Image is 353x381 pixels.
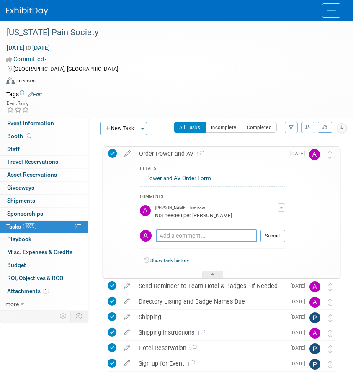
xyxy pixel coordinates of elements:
[0,246,88,259] a: Misc. Expenses & Credits
[5,301,19,307] span: more
[43,288,49,294] span: 1
[7,171,57,178] span: Asset Reservations
[6,7,48,15] img: ExhibitDay
[328,283,332,291] i: Move task
[71,311,88,322] td: Toggle Event Tabs
[291,345,309,351] span: [DATE]
[120,329,134,336] a: edit
[155,211,278,219] div: Not needed per [PERSON_NAME]
[291,360,309,366] span: [DATE]
[7,275,63,281] span: ROI, Objectives & ROO
[184,361,195,367] span: 1
[25,133,33,139] span: Booth not reserved yet
[309,149,320,160] img: Allison Walsh
[56,311,71,322] td: Personalize Event Tab Strip
[134,294,286,309] div: Directory Listing and Badge Names Due
[134,310,286,324] div: Shipping
[150,257,189,263] a: Show task history
[16,78,36,84] div: In-Person
[120,298,134,305] a: edit
[328,151,332,159] i: Move task
[328,330,332,337] i: Move task
[7,288,49,294] span: Attachments
[134,356,286,371] div: Sign up for Event
[309,328,320,339] img: Allison Walsh
[120,282,134,290] a: edit
[206,122,242,133] button: Incomplete
[0,117,88,130] a: Event Information
[146,175,211,181] a: Power and AV Order Form
[6,223,36,230] span: Tasks
[7,101,29,106] div: Event Rating
[134,279,286,293] div: Send Reminder to Team Hotel & Badges - If Needed
[120,360,134,367] a: edit
[7,210,43,217] span: Sponsorships
[242,122,277,133] button: Completed
[0,233,88,246] a: Playbook
[291,283,309,289] span: [DATE]
[140,205,151,216] img: Allison Walsh
[134,341,286,355] div: Hotel Reservation
[309,312,320,323] img: Phil S
[7,120,54,126] span: Event Information
[120,344,134,352] a: edit
[186,346,197,351] span: 2
[7,236,31,242] span: Playbook
[7,249,72,255] span: Misc. Expenses & Credits
[309,343,320,354] img: Philip D'Adderio
[6,55,51,63] button: Committed
[135,147,285,161] div: Order Power and AV
[291,330,309,335] span: [DATE]
[0,182,88,194] a: Giveaways
[134,325,286,340] div: Shipping Instructions
[6,77,15,84] img: Format-Inperson.png
[7,133,33,139] span: Booth
[140,230,152,242] img: Allison Walsh
[309,297,320,308] img: Allison Walsh
[193,152,204,157] span: 1
[0,272,88,285] a: ROI, Objectives & ROO
[120,150,135,157] a: edit
[328,314,332,322] i: Move task
[0,156,88,168] a: Travel Reservations
[7,146,20,152] span: Staff
[140,193,285,202] div: COMMENTS
[260,230,285,242] button: Submit
[28,92,42,98] a: Edit
[7,158,58,165] span: Travel Reservations
[0,143,88,156] a: Staff
[291,314,309,320] span: [DATE]
[6,44,50,51] span: [DATE] [DATE]
[194,330,205,336] span: 1
[328,299,332,306] i: Move task
[100,122,139,135] button: New Task
[7,184,34,191] span: Giveaways
[309,359,320,370] img: Philip D'Adderio
[174,122,206,133] button: All Tasks
[328,345,332,353] i: Move task
[290,151,309,157] span: [DATE]
[0,195,88,207] a: Shipments
[0,285,88,298] a: Attachments1
[140,166,285,173] div: DETAILS
[322,3,340,18] button: Menu
[155,205,205,211] span: [PERSON_NAME] - Just now
[7,197,35,204] span: Shipments
[0,169,88,181] a: Asset Reservations
[0,130,88,143] a: Booth
[4,25,336,40] div: [US_STATE] Pain Society
[0,259,88,272] a: Budget
[0,221,88,233] a: Tasks100%
[23,223,36,229] span: 100%
[120,313,134,321] a: edit
[7,262,26,268] span: Budget
[309,281,320,292] img: Allison Walsh
[291,299,309,304] span: [DATE]
[6,76,343,89] div: Event Format
[328,360,332,368] i: Move task
[318,122,332,133] a: Refresh
[24,44,32,51] span: to
[6,90,42,98] td: Tags
[0,208,88,220] a: Sponsorships
[13,66,118,72] span: [GEOGRAPHIC_DATA], [GEOGRAPHIC_DATA]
